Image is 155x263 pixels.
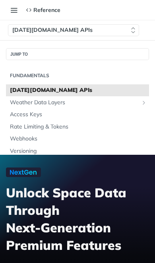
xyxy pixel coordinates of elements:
[8,24,139,36] button: [DATE][DOMAIN_NAME] APIs
[10,86,147,94] span: [DATE][DOMAIN_NAME] APIs
[6,72,149,79] h2: Fundamentals
[6,121,149,133] a: Rate Limiting & Tokens
[10,135,147,143] span: Webhooks
[10,111,147,119] span: Access Keys
[10,147,147,155] span: Versioning
[6,145,149,157] a: Versioning
[12,26,93,34] span: [DATE][DOMAIN_NAME] APIs
[6,184,148,254] h3: Unlock Space Data Through Next-Generation Premium Features
[10,123,147,131] span: Rate Limiting & Tokens
[6,133,149,145] a: Webhooks
[6,168,41,177] img: NextGen
[6,84,149,96] a: [DATE][DOMAIN_NAME] APIs
[141,99,147,106] button: Show subpages for Weather Data Layers
[8,4,20,16] button: Toggle navigation menu
[6,48,149,60] button: JUMP TO
[6,109,149,121] a: Access Keys
[6,97,149,109] a: Weather Data LayersShow subpages for Weather Data Layers
[26,6,60,14] div: Reference
[10,99,139,107] span: Weather Data Layers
